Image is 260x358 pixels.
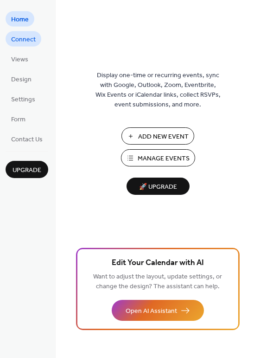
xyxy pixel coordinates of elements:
span: Open AI Assistant [126,306,177,316]
a: Settings [6,91,41,106]
button: 🚀 Upgrade [127,178,190,195]
span: Design [11,75,32,85]
span: Contact Us [11,135,43,145]
span: Views [11,55,28,65]
span: Manage Events [138,154,190,164]
button: Manage Events [121,149,195,166]
button: Upgrade [6,161,48,178]
span: Home [11,15,29,25]
button: Open AI Assistant [112,300,204,321]
span: Upgrade [13,166,41,175]
span: Edit Your Calendar with AI [112,257,204,270]
a: Design [6,71,37,86]
span: Want to adjust the layout, update settings, or change the design? The assistant can help. [93,271,222,293]
span: Add New Event [138,132,189,142]
a: Contact Us [6,131,48,146]
span: Settings [11,95,35,105]
button: Add New Event [121,127,194,145]
span: Display one-time or recurring events, sync with Google, Outlook, Zoom, Eventbrite, Wix Events or ... [95,71,221,110]
span: Connect [11,35,36,45]
span: Form [11,115,25,125]
a: Form [6,111,31,126]
a: Views [6,51,34,66]
a: Home [6,11,34,27]
a: Connect [6,31,41,46]
span: 🚀 Upgrade [132,181,184,193]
